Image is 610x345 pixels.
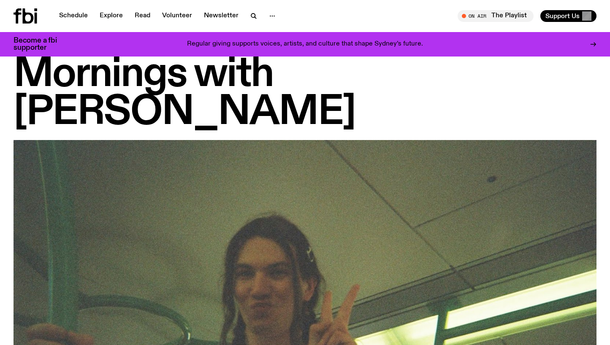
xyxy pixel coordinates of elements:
a: Volunteer [157,10,197,22]
h1: Mornings with [PERSON_NAME] [14,56,596,132]
span: Support Us [545,12,580,20]
a: Schedule [54,10,93,22]
button: Support Us [540,10,596,22]
h3: Become a fbi supporter [14,37,68,51]
a: Newsletter [199,10,244,22]
a: Explore [95,10,128,22]
button: On AirThe Playlist [458,10,534,22]
a: Read [130,10,155,22]
p: Regular giving supports voices, artists, and culture that shape Sydney’s future. [187,40,423,48]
